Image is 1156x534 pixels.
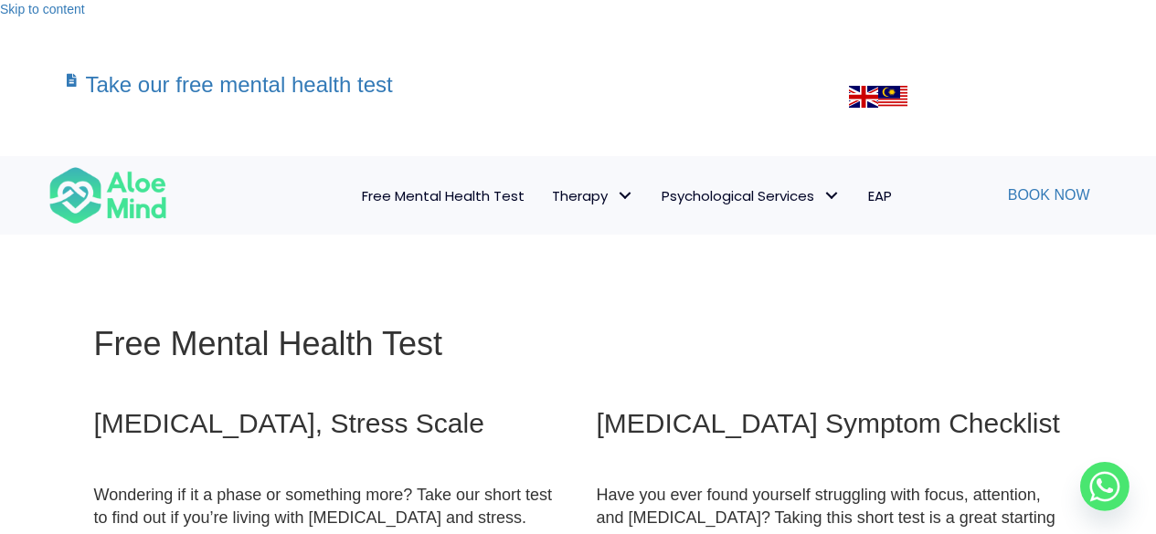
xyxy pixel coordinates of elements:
a: Take our free mental health test [48,55,612,120]
a: English [849,88,878,102]
span: EAP [868,186,892,205]
span: [MEDICAL_DATA] Symptom Checklist [597,408,1060,438]
span: Psychological Services: submenu [819,183,845,209]
span: Therapy: submenu [612,183,639,209]
a: Book Now [990,176,1108,215]
a: EAP [854,177,906,215]
span: Therapy [552,186,634,205]
span: Free Mental Health Test [362,186,525,205]
span: Book Now [1008,187,1090,203]
span: [MEDICAL_DATA], Stress Scale [94,408,484,438]
a: Malay [878,88,907,102]
a: Whatsapp [1080,462,1129,511]
img: Aloe mind Logo [48,165,167,225]
a: Psychological ServicesPsychological Services: submenu [648,177,854,215]
a: Free Mental Health Test [348,177,538,215]
a: TherapyTherapy: submenu [538,177,648,215]
span: Psychological Services [662,186,841,205]
img: en [849,82,878,111]
span: Free Mental Health Test [94,325,443,362]
nav: Menu [191,177,906,215]
p: Wondering if it a phase or something more? Take our short test to find out if you’re living with ... [94,484,560,530]
img: ms [878,82,907,111]
h3: Take our free mental health test [86,73,594,97]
